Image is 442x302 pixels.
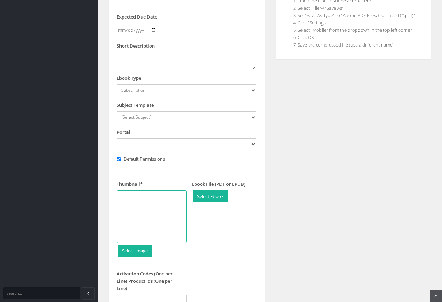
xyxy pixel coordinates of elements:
[117,278,172,292] span: Product Ids (One per Line)
[298,41,423,49] li: Save the compressed file (use a different name)
[298,5,423,12] li: Select "File"->"Save As"
[117,13,157,21] label: Expected Due Date
[298,19,423,27] li: Click "Settings"
[117,101,154,109] label: Subject Template
[298,12,423,19] li: Set "Save As Type" to "Adobe PDF Files, Optimized (*.pdf)"
[117,42,155,50] label: Short Description
[117,75,141,82] label: Ebook Type
[3,287,80,299] input: Search...
[117,181,143,188] label: Thumbnail*
[117,155,165,163] label: Default Permissions
[117,271,173,284] span: Activation Codes (One per Line)
[117,157,121,161] input: Default Permissions
[298,34,423,41] li: Click OK
[298,27,423,34] li: Select "Mobile" from the dropdown in the top left corner
[192,181,245,187] span: Ebook File (PDF or EPUB)
[117,128,130,136] label: Portal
